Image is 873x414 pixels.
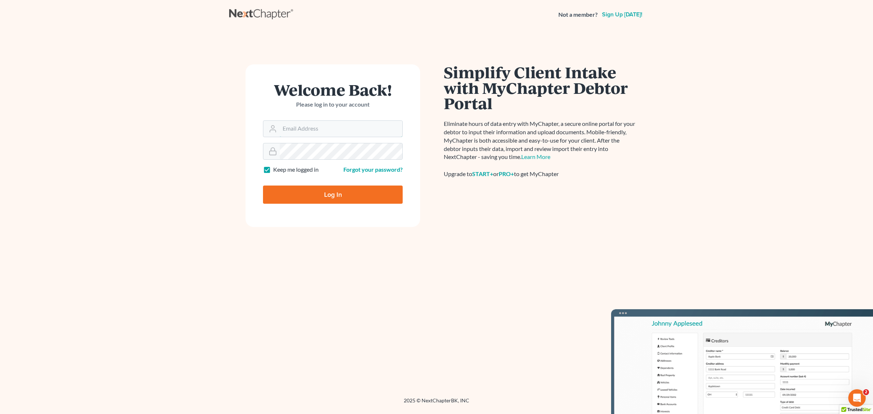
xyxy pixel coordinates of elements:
div: 2025 © NextChapterBK, INC [229,397,644,410]
h1: Simplify Client Intake with MyChapter Debtor Portal [444,64,637,111]
a: PRO+ [499,170,514,177]
input: Email Address [280,121,402,137]
label: Keep me logged in [273,166,319,174]
a: Learn More [521,153,550,160]
span: 2 [863,389,869,395]
h1: Welcome Back! [263,82,403,97]
a: START+ [472,170,493,177]
strong: Not a member? [558,11,598,19]
p: Eliminate hours of data entry with MyChapter, a secure online portal for your debtor to input the... [444,120,637,161]
div: Upgrade to or to get MyChapter [444,170,637,178]
input: Log In [263,186,403,204]
a: Forgot your password? [343,166,403,173]
iframe: Intercom live chat [848,389,866,407]
p: Please log in to your account [263,100,403,109]
a: Sign up [DATE]! [601,12,644,17]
